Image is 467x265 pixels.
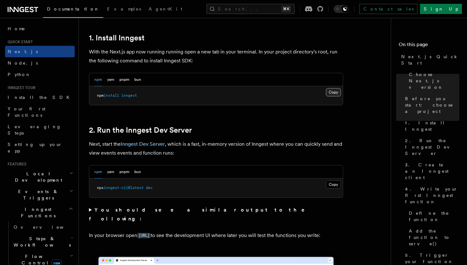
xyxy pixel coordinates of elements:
button: bun [134,73,141,86]
button: yarn [107,165,114,178]
a: Before you start: choose a project [403,93,459,117]
span: npx [97,185,104,190]
span: Before you start: choose a project [405,95,459,115]
span: Next.js Quick Start [401,53,459,66]
span: install [104,93,119,98]
span: Your first Functions [8,106,45,118]
a: Leveraging Steps [5,121,75,139]
span: inngest-cli@latest [104,185,144,190]
button: npm [94,73,102,86]
span: Features [5,162,26,167]
button: Inngest Functions [5,204,75,221]
span: Define the function [409,210,459,223]
p: With the Next.js app now running running open a new tab in your terminal. In your project directo... [89,47,343,65]
button: Copy [326,88,341,96]
a: Setting up your app [5,139,75,157]
button: Copy [326,180,341,189]
strong: You should see a similar output to the following: [89,207,314,222]
p: Next, start the , which is a fast, in-memory version of Inngest where you can quickly send and vi... [89,140,343,157]
a: Python [5,69,75,80]
button: Steps & Workflows [11,233,75,251]
p: In your browser open to see the development UI where later you will test the functions you write: [89,231,343,240]
span: 2. Run the Inngest Dev Server [405,137,459,157]
span: dev [146,185,152,190]
a: 4. Write your first Inngest function [403,183,459,207]
span: Setting up your app [8,142,62,153]
a: Your first Functions [5,103,75,121]
a: Next.js [5,46,75,57]
span: Quick start [5,39,33,45]
a: Node.js [5,57,75,69]
span: Choose Next.js version [409,71,459,90]
span: Documentation [47,6,99,11]
span: Next.js [8,49,38,54]
kbd: ⌘K [282,6,291,12]
span: AgentKit [149,6,182,11]
a: Add the function to serve() [406,225,459,249]
span: 3. Create an Inngest client [405,162,459,181]
a: 1. Install Inngest [89,33,145,42]
a: Sign Up [420,4,462,14]
a: Inngest Dev Server [121,141,165,147]
a: 1. Install Inngest [403,117,459,135]
a: Define the function [406,207,459,225]
span: Install the SDK [8,95,73,100]
a: Contact sales [359,4,417,14]
span: 4. Write your first Inngest function [405,186,459,205]
summary: You should see a similar output to the following: [89,206,343,223]
a: Install the SDK [5,92,75,103]
span: Python [8,72,31,77]
span: Inngest tour [5,85,36,90]
button: pnpm [119,73,129,86]
button: Events & Triggers [5,186,75,204]
button: yarn [107,73,114,86]
a: Examples [103,2,145,17]
a: 2. Run the Inngest Dev Server [403,135,459,159]
a: [URL] [137,232,151,238]
button: Toggle dark mode [334,5,349,13]
a: 2. Run the Inngest Dev Server [89,126,192,135]
span: inngest [121,93,137,98]
a: Choose Next.js version [406,69,459,93]
a: Home [5,23,75,34]
a: 3. Create an Inngest client [403,159,459,183]
button: bun [134,165,141,178]
span: Steps & Workflows [11,235,71,248]
a: Next.js Quick Start [399,51,459,69]
span: 1. Install Inngest [405,120,459,132]
button: npm [94,165,102,178]
h4: On this page [399,41,459,51]
span: Events & Triggers [5,188,69,201]
span: Inngest Functions [5,206,69,219]
span: Leveraging Steps [8,124,61,136]
a: Overview [11,221,75,233]
span: Add the function to serve() [409,228,459,247]
button: Local Development [5,168,75,186]
span: Local Development [5,171,69,183]
span: Overview [14,225,79,230]
span: npm [97,93,104,98]
span: Examples [107,6,141,11]
span: Home [8,25,25,32]
a: Documentation [43,2,103,18]
button: Search...⌘K [206,4,294,14]
button: pnpm [119,165,129,178]
a: AgentKit [145,2,186,17]
span: Node.js [8,60,38,66]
